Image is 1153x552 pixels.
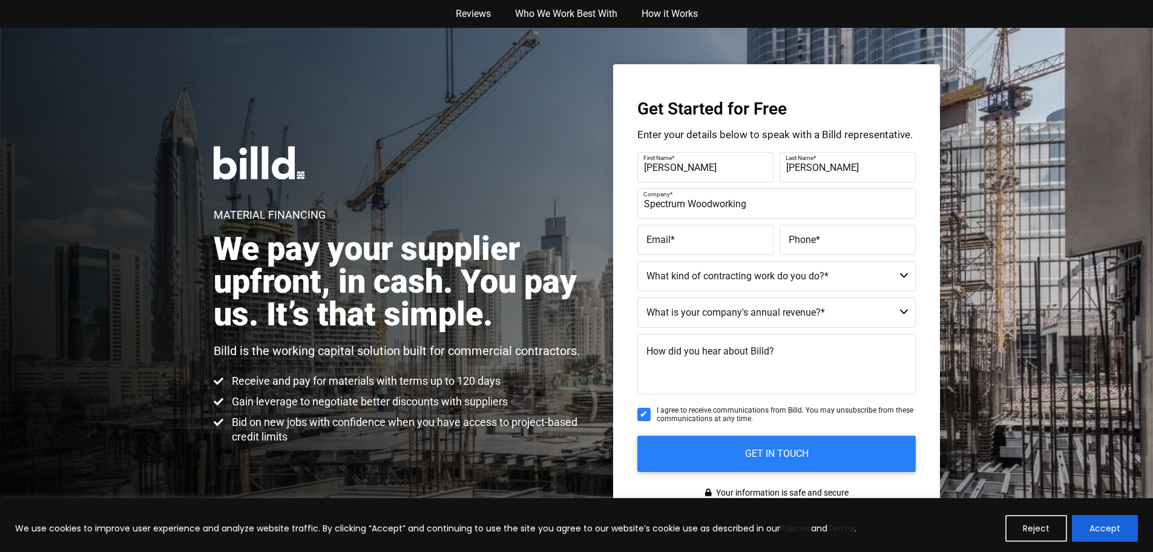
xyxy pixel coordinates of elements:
[789,234,816,245] span: Phone
[1005,515,1067,542] button: Reject
[637,101,916,118] h3: Get Started for Free
[637,130,916,140] p: Enter your details below to speak with a Billd representative.
[229,394,508,409] span: Gain leverage to negotiate better discounts with suppliers
[214,210,326,221] h1: Material Financing
[229,415,590,444] span: Bid on new jobs with confidence when you have access to project-based credit limits
[643,155,672,161] span: First Name
[15,521,856,536] p: We use cookies to improve user experience and analyze website traffic. By clicking “Accept” and c...
[1072,515,1138,542] button: Accept
[637,436,916,472] input: GET IN TOUCH
[214,233,590,331] h2: We pay your supplier upfront, in cash. You pay us. It’s that simple.
[827,522,855,534] a: Terms
[646,345,774,357] span: How did you hear about Billd?
[229,374,501,388] span: Receive and pay for materials with terms up to 120 days
[646,234,671,245] span: Email
[637,408,651,421] input: I agree to receive communications from Billd. You may unsubscribe from these communications at an...
[786,155,813,161] span: Last Name
[214,343,580,359] p: Billd is the working capital solution built for commercial contractors.
[780,522,811,534] a: Policies
[713,484,849,502] span: Your information is safe and secure
[643,191,670,198] span: Company
[657,406,916,424] span: I agree to receive communications from Billd. You may unsubscribe from these communications at an...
